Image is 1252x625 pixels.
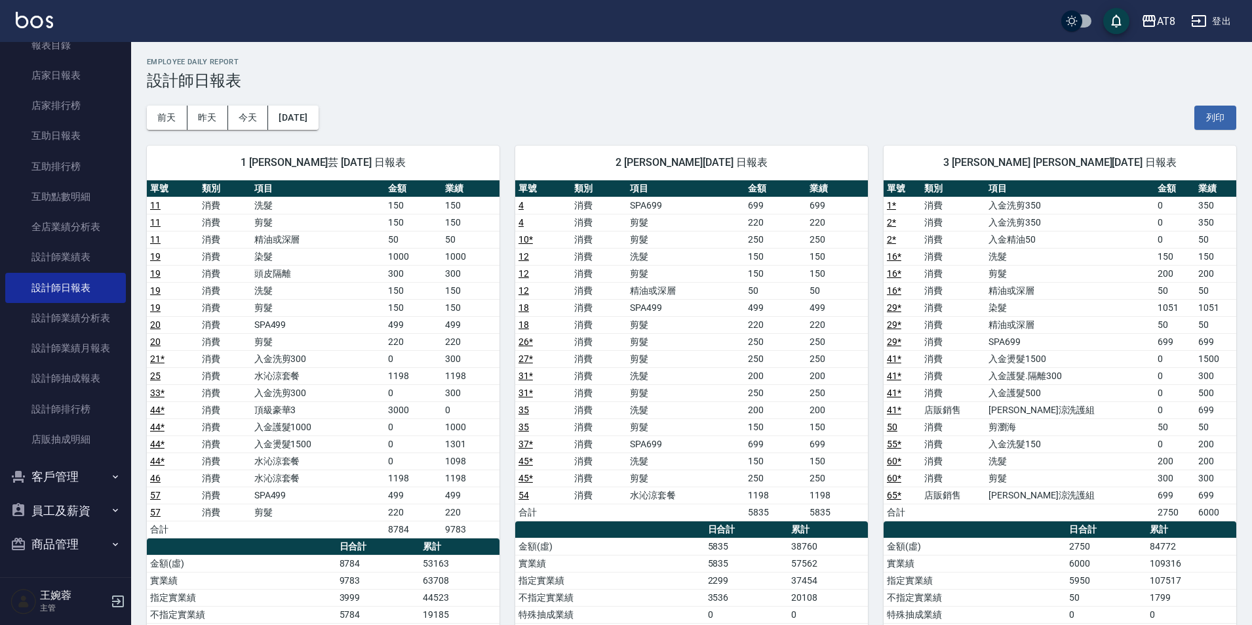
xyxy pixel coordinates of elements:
td: 0 [1154,401,1196,418]
td: 50 [806,282,868,299]
td: SPA699 [627,435,744,453]
td: 染髮 [251,248,385,265]
td: 220 [806,214,868,231]
td: 250 [806,470,868,487]
span: 1 [PERSON_NAME]芸 [DATE] 日報表 [163,156,484,169]
th: 單號 [884,180,921,197]
td: 消費 [921,214,985,231]
th: 類別 [921,180,985,197]
a: 12 [518,251,529,262]
td: 剪髮 [985,265,1154,282]
td: 699 [806,435,868,453]
td: 洗髮 [251,197,385,214]
td: 200 [1154,453,1196,470]
a: 設計師排行榜 [5,394,126,424]
td: 消費 [921,299,985,316]
td: 消費 [199,333,250,350]
td: 消費 [571,333,627,350]
a: 19 [150,285,161,296]
td: 50 [1195,231,1236,248]
table: a dense table [147,180,499,538]
button: 列印 [1194,106,1236,130]
td: 精油或深層 [627,282,744,299]
td: 250 [806,350,868,367]
button: 昨天 [187,106,228,130]
td: 入金燙髮1500 [251,435,385,453]
button: 登出 [1186,9,1236,33]
td: 50 [442,231,499,248]
td: 220 [442,504,499,521]
td: 350 [1195,197,1236,214]
span: 2 [PERSON_NAME][DATE] 日報表 [531,156,852,169]
td: 消費 [571,231,627,248]
th: 類別 [571,180,627,197]
td: 699 [1195,401,1236,418]
td: 150 [745,265,806,282]
td: 精油或深層 [251,231,385,248]
td: 250 [745,384,806,401]
td: 250 [745,350,806,367]
td: 消費 [921,453,985,470]
a: 18 [518,319,529,330]
td: 220 [745,214,806,231]
td: 0 [1154,367,1196,384]
td: 250 [806,231,868,248]
td: 精油或深層 [985,316,1154,333]
td: 入金洗剪300 [251,350,385,367]
td: 300 [385,265,442,282]
td: 699 [806,197,868,214]
td: 300 [1154,470,1196,487]
button: [DATE] [268,106,318,130]
td: 699 [1154,487,1196,504]
td: 200 [806,367,868,384]
td: 0 [385,453,442,470]
td: 150 [385,214,442,231]
td: 150 [806,418,868,435]
th: 金額 [385,180,442,197]
td: 300 [1195,367,1236,384]
td: 150 [442,282,499,299]
td: 1000 [442,418,499,435]
td: 1051 [1195,299,1236,316]
a: 4 [518,217,524,228]
td: 剪髮 [627,350,744,367]
td: 50 [1195,418,1236,435]
td: 店販銷售 [921,487,985,504]
th: 項目 [627,180,744,197]
td: 消費 [921,384,985,401]
td: 220 [385,333,442,350]
td: 精油或深層 [985,282,1154,299]
td: SPA499 [627,299,744,316]
td: 150 [1154,248,1196,265]
td: 消費 [199,504,250,521]
a: 全店業績分析表 [5,212,126,242]
th: 金額 [1154,180,1196,197]
td: 499 [745,299,806,316]
a: 50 [887,422,897,432]
th: 金額 [745,180,806,197]
button: AT8 [1136,8,1181,35]
a: 店家排行榜 [5,91,126,121]
td: 150 [385,299,442,316]
td: 1500 [1195,350,1236,367]
button: 前天 [147,106,187,130]
td: 150 [442,197,499,214]
td: 消費 [571,435,627,453]
td: 1198 [745,487,806,504]
td: 消費 [199,367,250,384]
p: 主管 [40,602,107,614]
a: 設計師業績月報表 [5,333,126,363]
td: 消費 [199,401,250,418]
h3: 設計師日報表 [147,71,1236,90]
td: 699 [1195,487,1236,504]
td: 150 [806,453,868,470]
td: 剪瀏海 [985,418,1154,435]
td: 剪髮 [627,418,744,435]
td: 消費 [921,470,985,487]
td: 消費 [199,453,250,470]
td: 50 [745,282,806,299]
td: 剪髮 [627,214,744,231]
h5: 王婉蓉 [40,589,107,602]
a: 11 [150,200,161,211]
td: 699 [1154,333,1196,350]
